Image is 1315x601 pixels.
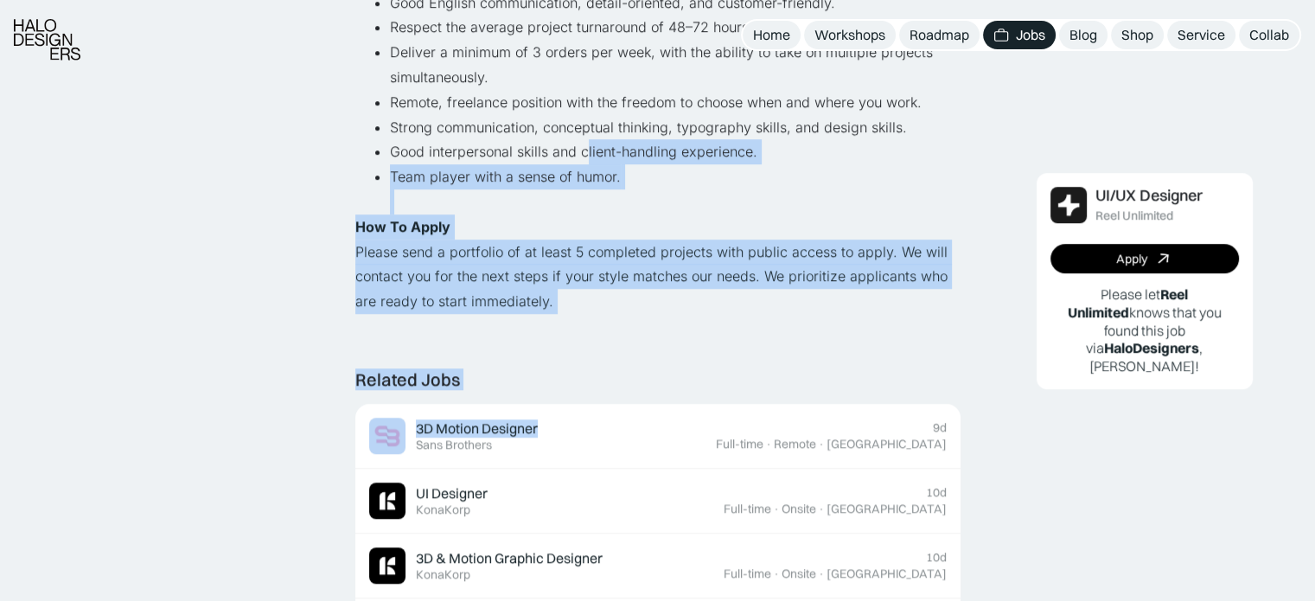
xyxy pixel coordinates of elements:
[369,418,405,454] img: Job Image
[416,419,538,438] div: 3D Motion Designer
[1095,208,1173,223] div: Reel Unlimited
[774,437,816,451] div: Remote
[1111,21,1164,49] a: Shop
[390,90,961,115] li: Remote, freelance position with the freedom to choose when and where you work.
[369,483,405,519] img: Job Image
[355,534,961,598] a: Job Image3D & Motion Graphic DesignerKonaKorp10dFull-time·Onsite·[GEOGRAPHIC_DATA]
[753,26,790,44] div: Home
[1059,21,1108,49] a: Blog
[1050,285,1239,375] p: Please let knows that you found this job via , [PERSON_NAME]!
[804,21,896,49] a: Workshops
[773,502,780,516] div: ·
[926,485,947,500] div: 10d
[899,21,980,49] a: Roadmap
[1050,187,1087,223] img: Job Image
[782,566,816,581] div: Onsite
[390,40,961,90] li: Deliver a minimum of 3 orders per week, with the ability to take on multiple projects simultaneou...
[765,437,772,451] div: ·
[1239,21,1299,49] a: Collab
[355,214,961,240] p: ‍
[910,26,969,44] div: Roadmap
[743,21,801,49] a: Home
[716,437,763,451] div: Full-time
[416,549,603,567] div: 3D & Motion Graphic Designer
[1167,21,1235,49] a: Service
[818,437,825,451] div: ·
[390,115,961,140] li: Strong communication, conceptual thinking, typography skills, and design skills.
[416,438,492,452] div: Sans Brothers
[355,240,961,314] p: Please send a portfolio of at least 5 completed projects with public access to apply. We will con...
[782,502,816,516] div: Onsite
[1104,339,1199,356] b: HaloDesigners
[1116,252,1147,266] div: Apply
[926,550,947,565] div: 10d
[983,21,1056,49] a: Jobs
[933,420,947,435] div: 9d
[827,566,947,581] div: [GEOGRAPHIC_DATA]
[369,547,405,584] img: Job Image
[355,469,961,534] a: Job ImageUI DesignerKonaKorp10dFull-time·Onsite·[GEOGRAPHIC_DATA]
[724,566,771,581] div: Full-time
[390,139,961,164] li: Good interpersonal skills and client-handling experience.
[773,566,780,581] div: ·
[1068,285,1189,321] b: Reel Unlimited
[724,502,771,516] div: Full-time
[355,404,961,469] a: Job Image3D Motion DesignerSans Brothers9dFull-time·Remote·[GEOGRAPHIC_DATA]
[416,567,470,582] div: KonaKorp
[818,566,825,581] div: ·
[1249,26,1289,44] div: Collab
[1095,187,1203,205] div: UI/UX Designer
[355,369,460,390] div: Related Jobs
[827,502,947,516] div: [GEOGRAPHIC_DATA]
[1178,26,1225,44] div: Service
[818,502,825,516] div: ·
[1050,244,1239,273] a: Apply
[390,164,961,214] li: Team player with a sense of humor.
[814,26,885,44] div: Workshops
[390,15,961,40] li: Respect the average project turnaround of 48–72 hours per order.
[1016,26,1045,44] div: Jobs
[416,502,470,517] div: KonaKorp
[416,484,488,502] div: UI Designer
[827,437,947,451] div: [GEOGRAPHIC_DATA]
[1121,26,1153,44] div: Shop
[355,218,450,235] strong: How To Apply
[1069,26,1097,44] div: Blog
